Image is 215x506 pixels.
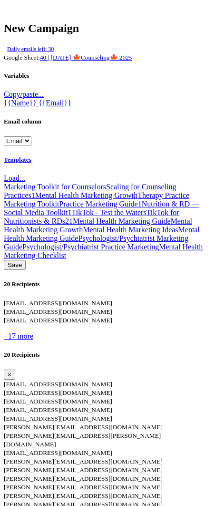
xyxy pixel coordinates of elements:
small: [PERSON_NAME][EMAIL_ADDRESS][PERSON_NAME][DOMAIN_NAME] [4,432,161,448]
small: [PERSON_NAME][EMAIL_ADDRESS][DOMAIN_NAME] [4,458,163,465]
h5: Variables [4,72,211,80]
a: Templates [4,156,31,163]
h5: 20 Recipients [4,351,211,359]
a: Mental Health Marketing Ideas [83,226,178,234]
a: Mental Health Marketing Guide [73,217,171,225]
a: Psychologist/Psychiatrist Practice Marketing [22,243,159,251]
small: [PERSON_NAME][EMAIL_ADDRESS][DOMAIN_NAME] [4,423,163,431]
a: TikTok - Test the Waters [72,208,147,217]
small: [EMAIL_ADDRESS][DOMAIN_NAME] [4,308,112,315]
small: [EMAIL_ADDRESS][DOMAIN_NAME] [4,381,112,388]
small: [EMAIL_ADDRESS][DOMAIN_NAME] [4,398,112,405]
a: Mental Health Marketing Growth [4,217,192,234]
span: Daily emails left: 30 [4,43,57,55]
h5: 20 Recipients [4,280,211,288]
a: Nutrition & RD — Social Media Toolkit [4,200,199,217]
a: Load... [4,174,25,182]
a: 2 [65,217,69,225]
a: +17 more [4,332,33,340]
a: Marketing Toolkit for Counselors [4,183,106,191]
a: 1 [31,191,35,199]
a: 1 [68,208,72,217]
small: [EMAIL_ADDRESS][DOMAIN_NAME] [4,389,112,396]
a: Mental Health Marketing Growth [35,191,138,199]
a: Daily emails left: 30 [4,45,57,52]
small: [PERSON_NAME][EMAIL_ADDRESS][DOMAIN_NAME] [4,466,163,474]
small: [EMAIL_ADDRESS][DOMAIN_NAME] [4,299,112,307]
a: 40 | [DATE] 🍁Counseling🍁 2025 [40,54,132,61]
small: [EMAIL_ADDRESS][DOMAIN_NAME] [4,449,112,456]
button: Close [4,370,15,380]
a: 1 [69,217,73,225]
a: {{Name}} [4,99,39,107]
a: Therapy Practice Marketing Toolkit [4,191,189,208]
a: 1 [138,200,142,208]
a: Practice Marketing Guide [59,200,137,208]
small: [PERSON_NAME][EMAIL_ADDRESS][DOMAIN_NAME] [4,492,163,499]
a: Psychologist/Psychiatrist Marketing Guide [4,234,188,251]
a: Scaling for Counseling Practices [4,183,176,199]
small: [EMAIL_ADDRESS][DOMAIN_NAME] [4,415,112,422]
h5: Email column [4,118,211,125]
h2: New Campaign [4,22,211,35]
small: [EMAIL_ADDRESS][DOMAIN_NAME] [4,317,112,324]
iframe: Chat Widget [167,460,215,506]
small: [PERSON_NAME][EMAIL_ADDRESS][DOMAIN_NAME] [4,484,163,491]
small: Google Sheet: [4,54,132,61]
a: Mental Health Marketing Checklist [4,243,203,259]
small: [EMAIL_ADDRESS][DOMAIN_NAME] [4,406,112,413]
a: TikTok for Nutritionists & RDs [4,208,179,225]
button: Save [4,260,26,270]
a: Copy/paste... [4,90,44,98]
small: [PERSON_NAME][EMAIL_ADDRESS][DOMAIN_NAME] [4,475,163,482]
span: × [8,371,11,378]
a: {{Email}} [39,99,71,107]
a: Mental Health Marketing Guide [4,226,200,242]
